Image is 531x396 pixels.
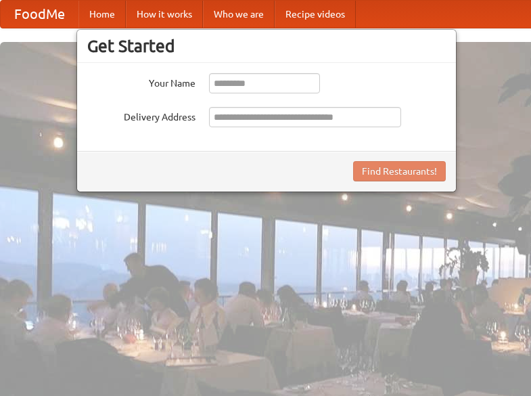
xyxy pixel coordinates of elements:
[1,1,78,28] a: FoodMe
[275,1,356,28] a: Recipe videos
[87,107,195,124] label: Delivery Address
[353,161,446,181] button: Find Restaurants!
[78,1,126,28] a: Home
[87,36,446,56] h3: Get Started
[126,1,203,28] a: How it works
[87,73,195,90] label: Your Name
[203,1,275,28] a: Who we are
